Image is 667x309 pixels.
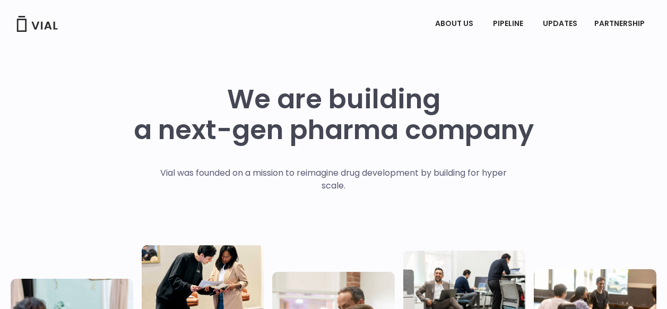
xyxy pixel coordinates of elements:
p: Vial was founded on a mission to reimagine drug development by building for hyper scale. [149,167,518,192]
a: ABOUT USMenu Toggle [427,15,484,33]
img: Vial Logo [16,16,58,32]
a: PIPELINEMenu Toggle [484,15,534,33]
a: PARTNERSHIPMenu Toggle [586,15,656,33]
h1: We are building a next-gen pharma company [134,84,534,145]
a: UPDATES [534,15,585,33]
